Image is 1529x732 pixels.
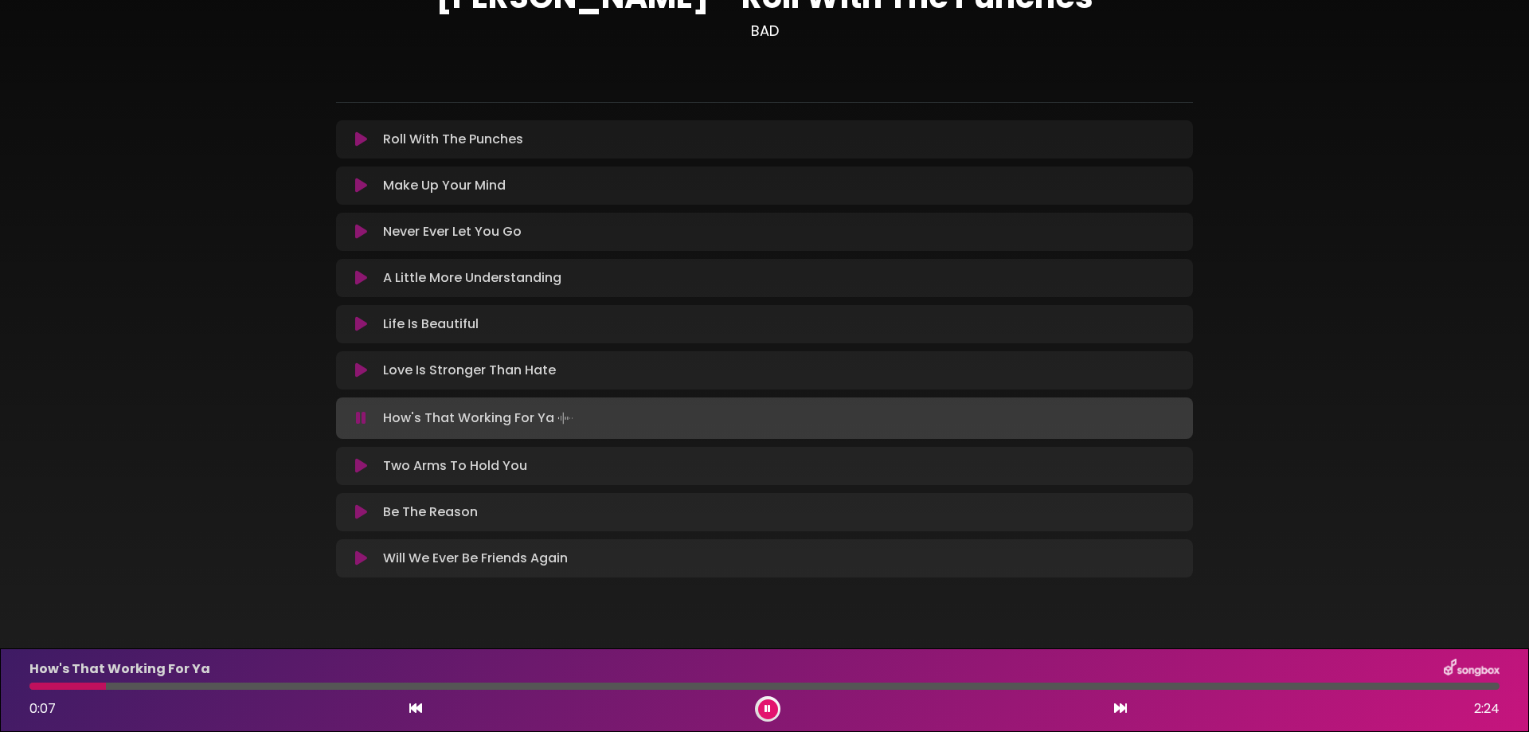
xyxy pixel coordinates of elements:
[383,315,479,334] p: Life Is Beautiful
[383,407,577,429] p: How's That Working For Ya
[383,361,556,380] p: Love Is Stronger Than Hate
[383,549,568,568] p: Will We Ever Be Friends Again
[383,130,523,149] p: Roll With The Punches
[554,407,577,429] img: waveform4.gif
[336,22,1193,40] h3: BAD
[383,503,478,522] p: Be The Reason
[383,176,506,195] p: Make Up Your Mind
[383,456,527,476] p: Two Arms To Hold You
[383,222,522,241] p: Never Ever Let You Go
[383,268,561,288] p: A Little More Understanding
